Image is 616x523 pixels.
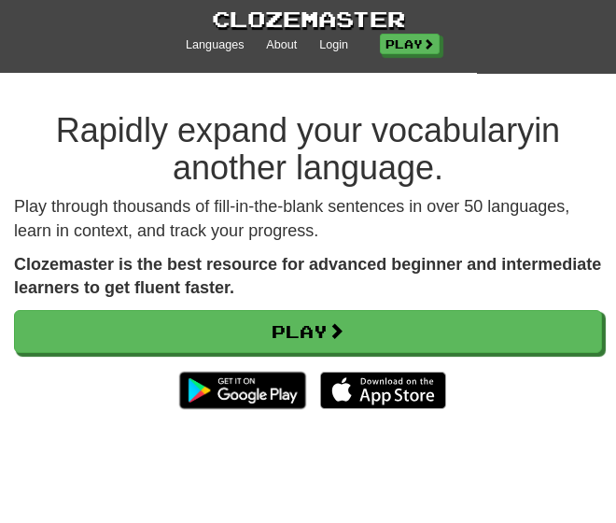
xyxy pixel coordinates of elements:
img: Get it on Google Play [170,362,315,418]
p: Play through thousands of fill-in-the-blank sentences in over 50 languages, learn in context, and... [14,195,602,243]
a: Play [14,310,602,353]
img: Download_on_the_App_Store_Badge_US-UK_135x40-25178aeef6eb6b83b96f5f2d004eda3bffbb37122de64afbaef7... [320,372,446,409]
a: Play [380,34,440,54]
a: Login [319,37,348,54]
a: About [266,37,297,54]
a: Languages [186,37,244,54]
a: Clozemaster [212,4,405,35]
strong: Clozemaster is the best resource for advanced beginner and intermediate learners to get fluent fa... [14,255,601,298]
